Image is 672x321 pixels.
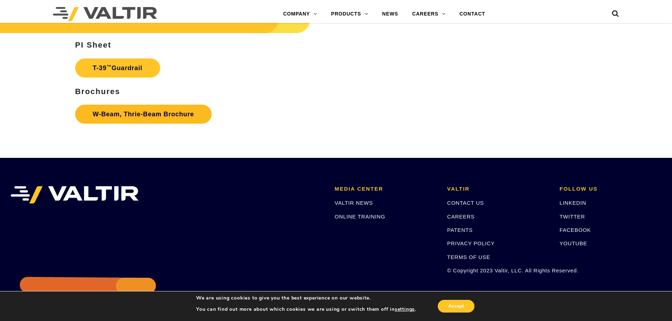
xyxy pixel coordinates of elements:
h2: FOLLOW US [559,186,661,192]
a: LINKEDIN [559,200,586,206]
a: CAREERS [405,7,453,21]
sup: ™ [107,64,111,69]
img: Valtir [53,7,157,21]
a: FACEBOOK [559,227,591,233]
a: TWITTER [559,214,585,220]
a: PATENTS [447,227,473,233]
a: CAREERS [447,214,475,220]
a: T-39™Guardrail [75,58,160,78]
p: © Copyright 2023 Valtir, LLC. All Rights Reserved. [447,266,549,274]
a: CONTACT [452,7,492,21]
a: CONTACT US [447,200,484,206]
a: TERMS OF USE [447,254,490,260]
p: You can find out more about which cookies we are using or switch them off in . [196,306,416,313]
p: We are using cookies to give you the best experience on our website. [196,295,416,301]
a: YOUTUBE [559,240,587,246]
a: PRODUCTS [324,7,375,21]
strong: PI Sheet [75,41,111,49]
a: ONLINE TRAINING [335,214,385,220]
strong: Brochures [75,87,120,96]
h2: VALTIR [447,186,549,192]
h2: MEDIA CENTER [335,186,437,192]
img: VALTIR [11,186,139,204]
a: PRIVACY POLICY [447,240,495,246]
button: Accept [438,300,474,313]
a: COMPANY [276,7,324,21]
a: VALTIR NEWS [335,200,373,206]
a: NEWS [375,7,405,21]
a: W-Beam, Thrie-Beam Brochure [75,105,212,124]
button: settings [395,306,415,313]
